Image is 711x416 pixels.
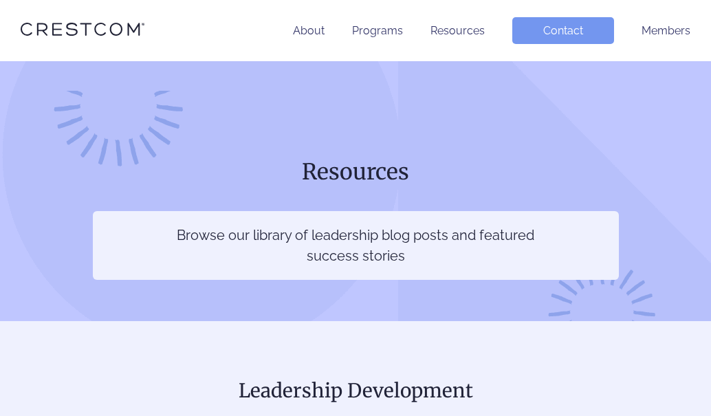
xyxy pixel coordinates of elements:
[352,24,403,37] a: Programs
[93,157,619,186] h1: Resources
[642,24,690,37] a: Members
[176,225,536,266] p: Browse our library of leadership blog posts and featured success stories
[430,24,485,37] a: Resources
[293,24,325,37] a: About
[512,17,614,44] a: Contact
[21,376,690,405] h2: Leadership Development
